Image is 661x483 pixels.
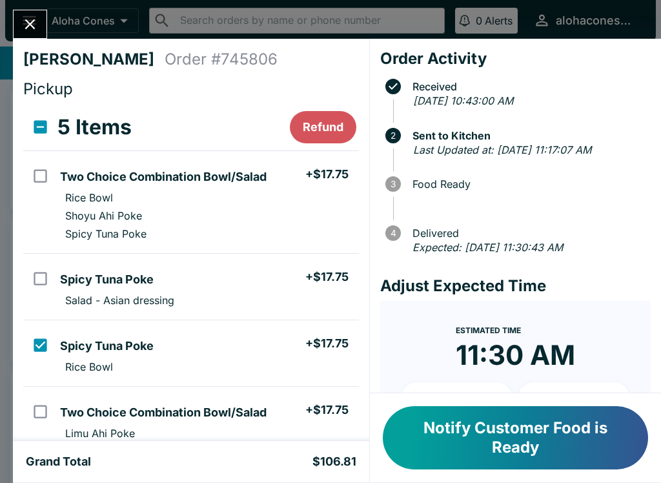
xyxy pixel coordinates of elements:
p: Salad - Asian dressing [65,294,174,307]
p: Limu Ahi Poke [65,427,135,440]
p: Spicy Tuna Poke [65,227,147,240]
p: Shoyu Ahi Poke [65,209,142,222]
p: Rice Bowl [65,191,113,204]
h5: + $17.75 [305,167,349,182]
text: 4 [390,228,396,238]
p: Rice Bowl [65,360,113,373]
time: 11:30 AM [456,338,575,372]
h5: Spicy Tuna Poke [60,272,154,287]
h4: [PERSON_NAME] [23,50,165,69]
span: Sent to Kitchen [406,130,651,141]
button: Notify Customer Food is Ready [383,406,648,469]
h5: + $17.75 [305,269,349,285]
span: Estimated Time [456,325,521,335]
button: + 10 [401,382,513,415]
h5: + $17.75 [305,336,349,351]
h5: Two Choice Combination Bowl/Salad [60,169,267,185]
h5: Spicy Tuna Poke [60,338,154,354]
em: [DATE] 10:43:00 AM [413,94,513,107]
h5: Grand Total [26,454,91,469]
h4: Order # 745806 [165,50,278,69]
text: 3 [391,179,396,189]
text: 2 [391,130,396,141]
h5: + $17.75 [305,402,349,418]
h4: Order Activity [380,49,651,68]
button: Close [14,10,46,38]
span: Food Ready [406,178,651,190]
em: Last Updated at: [DATE] 11:17:07 AM [413,143,591,156]
span: Received [406,81,651,92]
span: Pickup [23,79,73,98]
h3: 5 Items [57,114,132,140]
button: Refund [290,111,356,143]
span: Delivered [406,227,651,239]
em: Expected: [DATE] 11:30:43 AM [412,241,563,254]
h4: Adjust Expected Time [380,276,651,296]
h5: Two Choice Combination Bowl/Salad [60,405,267,420]
h5: $106.81 [312,454,356,469]
button: + 20 [518,382,630,415]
